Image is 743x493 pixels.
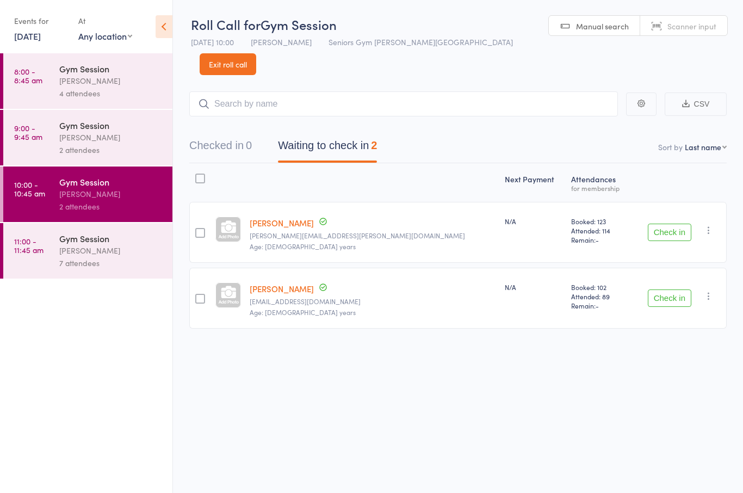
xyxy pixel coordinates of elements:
span: Attended: 114 [571,226,628,235]
button: Check in [648,224,691,241]
div: [PERSON_NAME] [59,244,163,257]
span: Roll Call for [191,15,261,33]
div: Gym Session [59,176,163,188]
div: Last name [685,141,721,152]
a: [PERSON_NAME] [250,217,314,229]
div: Any location [78,30,132,42]
div: 4 attendees [59,87,163,100]
button: Check in [648,289,691,307]
div: 2 [371,139,377,151]
time: 9:00 - 9:45 am [14,124,42,141]
div: 0 [246,139,252,151]
div: N/A [505,217,562,226]
a: 9:00 -9:45 amGym Session[PERSON_NAME]2 attendees [3,110,172,165]
a: 8:00 -8:45 amGym Session[PERSON_NAME]4 attendees [3,53,172,109]
div: 7 attendees [59,257,163,269]
div: N/A [505,282,562,292]
span: Seniors Gym [PERSON_NAME][GEOGRAPHIC_DATA] [329,36,513,47]
div: Gym Session [59,232,163,244]
span: - [596,301,599,310]
div: 2 attendees [59,144,163,156]
span: Scanner input [667,21,716,32]
div: Next Payment [500,168,567,197]
time: 10:00 - 10:45 am [14,180,45,198]
label: Sort by [658,141,683,152]
span: Remain: [571,301,628,310]
div: [PERSON_NAME] [59,75,163,87]
a: Exit roll call [200,53,256,75]
time: 11:00 - 11:45 am [14,237,44,254]
span: Booked: 102 [571,282,628,292]
button: Checked in0 [189,134,252,163]
time: 8:00 - 8:45 am [14,67,42,84]
span: Remain: [571,235,628,244]
span: Age: [DEMOGRAPHIC_DATA] years [250,307,356,317]
div: [PERSON_NAME] [59,188,163,200]
span: Manual search [576,21,629,32]
span: Age: [DEMOGRAPHIC_DATA] years [250,242,356,251]
button: Waiting to check in2 [278,134,377,163]
a: 11:00 -11:45 amGym Session[PERSON_NAME]7 attendees [3,223,172,279]
span: Gym Session [261,15,337,33]
div: for membership [571,184,628,192]
small: nadia.omran@gmail.com [250,232,496,239]
div: Gym Session [59,119,163,131]
div: Atten­dances [567,168,632,197]
span: Attended: 89 [571,292,628,301]
div: Events for [14,12,67,30]
div: Gym Session [59,63,163,75]
div: At [78,12,132,30]
a: [PERSON_NAME] [250,283,314,294]
span: - [596,235,599,244]
span: [DATE] 10:00 [191,36,234,47]
a: [DATE] [14,30,41,42]
a: 10:00 -10:45 amGym Session[PERSON_NAME]2 attendees [3,167,172,222]
button: CSV [665,93,727,116]
div: 2 attendees [59,200,163,213]
input: Search by name [189,91,618,116]
small: t_katsigiannis@hotmail.com [250,298,496,305]
span: [PERSON_NAME] [251,36,312,47]
div: [PERSON_NAME] [59,131,163,144]
span: Booked: 123 [571,217,628,226]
